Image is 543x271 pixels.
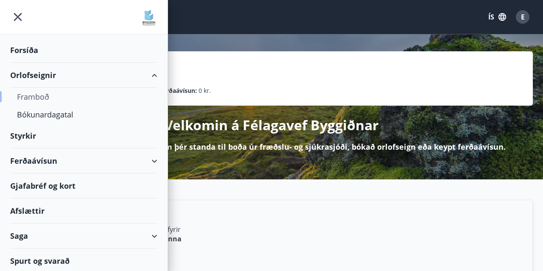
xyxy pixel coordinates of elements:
[199,86,211,95] span: 0 kr.
[484,9,511,25] button: ÍS
[10,123,157,148] div: Styrkir
[140,9,157,26] img: union_logo
[10,63,157,88] div: Orlofseignir
[512,7,533,27] button: E
[10,148,157,173] div: Ferðaávísun
[10,38,157,63] div: Forsíða
[10,173,157,198] div: Gjafabréf og kort
[521,12,525,22] span: E
[10,224,157,249] div: Saga
[10,9,25,25] button: menu
[37,141,506,152] p: Hér getur þú sótt um þá styrki sem þér standa til boða úr fræðslu- og sjúkrasjóði, bókað orlofsei...
[17,106,151,123] div: Bókunardagatal
[10,198,157,224] div: Afslættir
[17,88,151,106] div: Framboð
[164,116,379,134] p: Velkomin á Félagavef Byggiðnar
[160,86,197,95] p: Ferðaávísun :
